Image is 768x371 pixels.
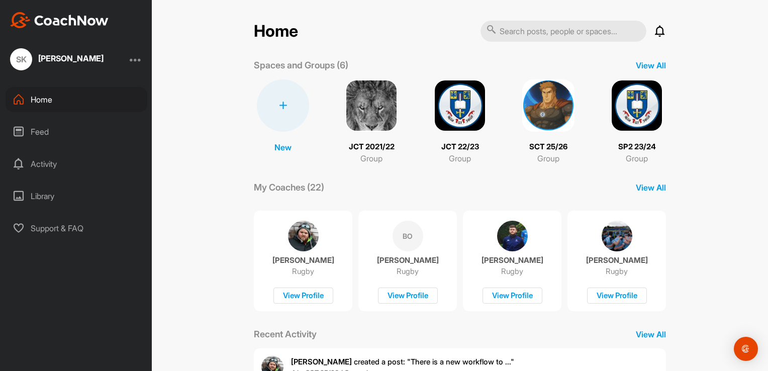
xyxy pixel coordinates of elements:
div: Feed [6,119,147,144]
img: square_45913ad43c11967a173d36a23e8187ca.png [345,79,398,132]
img: square_c18fa19662f32551949210ba4dda8dc4.png [434,79,486,132]
p: SCT 25/26 [529,141,567,153]
p: View All [636,328,666,340]
p: Group [360,152,382,164]
div: Activity [6,151,147,176]
div: View Profile [587,288,647,304]
div: Library [6,183,147,209]
div: BO [393,221,423,251]
h2: Home [254,22,298,41]
div: Home [6,87,147,112]
p: [PERSON_NAME] [482,255,543,265]
p: [PERSON_NAME] [377,255,439,265]
a: SP2 23/24Group [608,79,666,164]
div: SK [10,48,32,70]
a: JCT 22/23Group [431,79,489,164]
img: coach avatar [602,221,632,251]
p: My Coaches (22) [254,180,324,194]
div: View Profile [483,288,542,304]
p: Rugby [501,266,523,276]
div: View Profile [378,288,438,304]
p: Group [449,152,471,164]
a: JCT 2021/22Group [342,79,401,164]
p: JCT 2021/22 [349,141,395,153]
p: View All [636,59,666,71]
p: Rugby [397,266,419,276]
span: created a post : "There is a new workflow to ..." [291,357,514,366]
img: square_49093ae6cb5e97559a3e03274f335070.png [522,79,574,132]
p: Group [537,152,559,164]
p: [PERSON_NAME] [272,255,334,265]
p: View All [636,181,666,194]
b: [PERSON_NAME] [291,357,352,366]
p: JCT 22/23 [441,141,479,153]
p: [PERSON_NAME] [586,255,648,265]
p: Group [626,152,648,164]
div: [PERSON_NAME] [38,54,104,62]
div: View Profile [273,288,333,304]
p: Rugby [292,266,314,276]
img: CoachNow [10,12,109,28]
img: coach avatar [497,221,528,251]
img: coach avatar [288,221,319,251]
a: SCT 25/26Group [519,79,578,164]
p: Rugby [606,266,628,276]
p: New [274,141,292,153]
div: Support & FAQ [6,216,147,241]
p: Spaces and Groups (6) [254,58,348,72]
img: square_72eb8784cf903f4f2d77e02c58453b91.png [611,79,663,132]
p: SP2 23/24 [618,141,656,153]
div: Open Intercom Messenger [734,337,758,361]
p: Recent Activity [254,327,317,341]
input: Search posts, people or spaces... [481,21,646,42]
